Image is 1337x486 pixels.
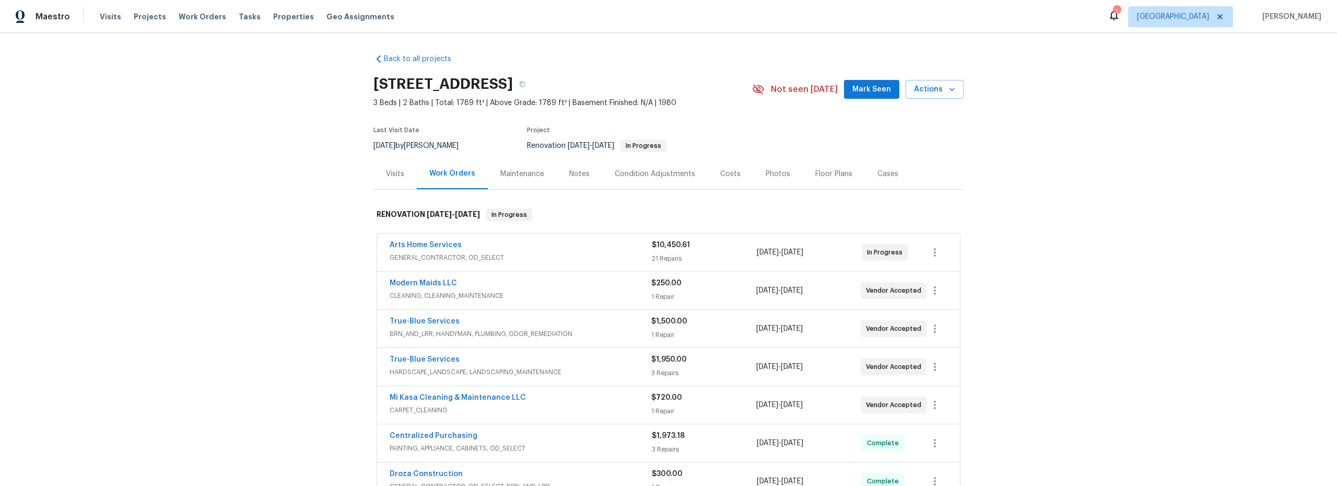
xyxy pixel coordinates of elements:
[1258,11,1321,22] span: [PERSON_NAME]
[815,169,852,179] div: Floor Plans
[756,400,803,410] span: -
[500,169,544,179] div: Maintenance
[756,323,803,334] span: -
[429,168,475,179] div: Work Orders
[527,127,550,133] span: Project
[866,400,925,410] span: Vendor Accepted
[569,169,590,179] div: Notes
[756,287,778,294] span: [DATE]
[651,368,756,378] div: 3 Repairs
[390,252,652,263] span: GENERAL_CONTRACTOR, OD_SELECT
[771,84,838,95] span: Not seen [DATE]
[134,11,166,22] span: Projects
[781,249,803,256] span: [DATE]
[390,405,651,415] span: CARPET_CLEANING
[239,13,261,20] span: Tasks
[373,142,395,149] span: [DATE]
[390,280,457,287] a: Modern Maids LLC
[390,432,477,439] a: Centralized Purchasing
[373,79,513,89] h2: [STREET_ADDRESS]
[652,241,690,249] span: $10,450.61
[373,198,964,232] div: RENOVATION [DATE]-[DATE]In Progress
[390,356,460,363] a: True-Blue Services
[781,401,803,409] span: [DATE]
[651,394,682,401] span: $720.00
[390,329,651,339] span: BRN_AND_LRR, HANDYMAN, PLUMBING, ODOR_REMEDIATION
[1137,11,1209,22] span: [GEOGRAPHIC_DATA]
[757,438,803,448] span: -
[756,285,803,296] span: -
[527,142,666,149] span: Renovation
[390,318,460,325] a: True-Blue Services
[757,439,779,447] span: [DATE]
[651,280,682,287] span: $250.00
[621,143,665,149] span: In Progress
[651,406,756,416] div: 1 Repair
[652,470,683,478] span: $300.00
[844,80,899,99] button: Mark Seen
[390,367,651,377] span: HARDSCAPE_LANDSCAPE, LANDSCAPING_MAINTENANCE
[100,11,121,22] span: Visits
[651,356,687,363] span: $1,950.00
[390,291,651,301] span: CLEANING, CLEANING_MAINTENANCE
[757,247,803,258] span: -
[373,98,752,108] span: 3 Beds | 2 Baths | Total: 1789 ft² | Above Grade: 1789 ft² | Basement Finished: N/A | 1980
[592,142,614,149] span: [DATE]
[652,432,685,439] span: $1,973.18
[373,127,419,133] span: Last Visit Date
[427,211,452,218] span: [DATE]
[756,325,778,332] span: [DATE]
[390,443,652,454] span: PAINTING, APPLIANCE, CABINETS, OD_SELECT
[652,253,757,264] div: 21 Repairs
[756,363,778,371] span: [DATE]
[651,292,756,302] div: 1 Repair
[852,83,891,96] span: Mark Seen
[866,285,925,296] span: Vendor Accepted
[373,140,471,152] div: by [PERSON_NAME]
[914,83,955,96] span: Actions
[390,241,462,249] a: Arts Home Services
[756,362,803,372] span: -
[455,211,480,218] span: [DATE]
[386,169,404,179] div: Visits
[390,394,526,401] a: Mi Kasa Cleaning & Maintenance LLC
[781,325,803,332] span: [DATE]
[326,11,394,22] span: Geo Assignments
[652,444,757,455] div: 3 Repairs
[651,318,687,325] span: $1,500.00
[781,287,803,294] span: [DATE]
[757,249,779,256] span: [DATE]
[720,169,741,179] div: Costs
[373,54,474,64] a: Back to all projects
[273,11,314,22] span: Properties
[866,362,925,372] span: Vendor Accepted
[377,209,480,221] h6: RENOVATION
[757,478,779,485] span: [DATE]
[906,80,964,99] button: Actions
[1113,6,1120,17] div: 1
[781,478,803,485] span: [DATE]
[781,439,803,447] span: [DATE]
[615,169,695,179] div: Condition Adjustments
[487,210,531,220] span: In Progress
[867,247,907,258] span: In Progress
[866,323,925,334] span: Vendor Accepted
[390,470,463,478] a: Droza Construction
[651,330,756,340] div: 1 Repair
[36,11,70,22] span: Maestro
[867,438,903,448] span: Complete
[568,142,590,149] span: [DATE]
[427,211,480,218] span: -
[877,169,898,179] div: Cases
[179,11,226,22] span: Work Orders
[766,169,790,179] div: Photos
[781,363,803,371] span: [DATE]
[756,401,778,409] span: [DATE]
[568,142,614,149] span: -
